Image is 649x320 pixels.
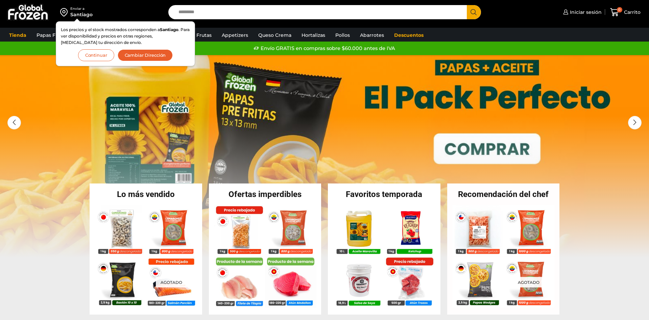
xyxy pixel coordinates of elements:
span: 0 [617,7,622,13]
div: Santiago [70,11,93,18]
strong: Santiago [160,27,178,32]
button: Cambiar Dirección [118,49,173,61]
p: Agotado [156,277,187,288]
h2: Lo más vendido [90,190,202,198]
p: Los precios y el stock mostrados corresponden a . Para ver disponibilidad y precios en otras regi... [61,26,190,46]
h2: Recomendación del chef [447,190,560,198]
a: Iniciar sesión [561,5,602,19]
div: Next slide [628,116,642,129]
button: Search button [467,5,481,19]
span: Iniciar sesión [568,9,602,16]
a: 0 Carrito [608,4,642,20]
a: Pollos [332,29,353,42]
a: Tienda [6,29,30,42]
span: Carrito [622,9,641,16]
h2: Ofertas imperdibles [209,190,321,198]
div: Previous slide [7,116,21,129]
a: Papas Fritas [33,29,69,42]
a: Hortalizas [298,29,329,42]
h2: Favoritos temporada [328,190,440,198]
img: address-field-icon.svg [60,6,70,18]
a: Descuentos [391,29,427,42]
a: Abarrotes [357,29,387,42]
a: Queso Crema [255,29,295,42]
p: Agotado [513,277,544,288]
a: Appetizers [218,29,251,42]
div: Enviar a [70,6,93,11]
button: Continuar [78,49,114,61]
